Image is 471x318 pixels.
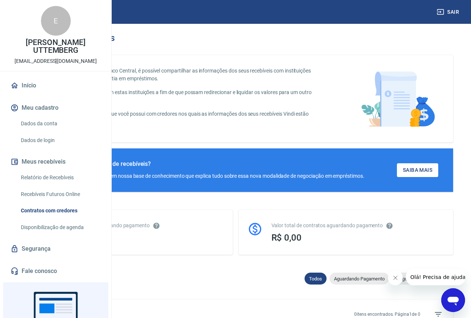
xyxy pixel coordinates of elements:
span: Olá! Precisa de ajuda? [4,5,63,11]
a: Dados de login [18,133,102,148]
p: 0 itens encontrados. Página 1 de 0 [354,311,420,318]
p: Conforme Resolução 4.734 do Banco Central, é possível compartilhar as informações dos seus recebí... [33,67,316,83]
span: Todos [305,276,327,282]
div: O que é a negocição de recebíveis? [57,160,365,168]
svg: O valor comprometido não se refere a pagamentos pendentes na Vindi e sim como garantia a outras i... [386,222,393,229]
img: main-image.9f1869c469d712ad33ce.png [357,67,438,131]
iframe: Botão para abrir a janela de mensagens [441,288,465,312]
svg: Esses contratos não se referem à Vindi, mas sim a outras instituições. [153,222,160,229]
h3: Contratos com credores [18,33,115,43]
iframe: Fechar mensagem [388,270,403,285]
p: [EMAIL_ADDRESS][DOMAIN_NAME] [15,57,97,65]
a: Segurança [9,241,102,257]
a: Relatório de Recebíveis [18,170,102,185]
div: E [41,6,71,36]
div: Todos [305,273,327,285]
p: Abaixo estão todos os contratos que você possui com credores nos quais as informações dos seus re... [33,110,316,126]
p: [PERSON_NAME] UTTEMBERG [6,39,105,54]
div: Total de contratos aguardando pagamento [51,222,224,229]
a: Contratos com credores [18,203,102,218]
a: Recebíveis Futuros Online [18,187,102,202]
div: Preparamos um artigo em nossa base de conhecimento que explica tudo sobre essa nova modalidade de... [57,172,365,180]
a: Início [9,77,102,94]
a: Fale conosco [9,263,102,279]
iframe: Mensagem da empresa [406,269,465,285]
p: Para isso, são feitos contratos com estas instituições a fim de que possam redirecionar e liquida... [33,89,316,104]
span: R$ 0,00 [271,232,302,243]
a: Disponibilização de agenda [18,220,102,235]
button: Meus recebíveis [9,154,102,170]
a: Dados da conta [18,116,102,131]
button: Meu cadastro [9,100,102,116]
div: Valor total de contratos aguardando pagamento [271,222,445,229]
div: 0 [51,232,224,243]
button: Sair [435,5,462,19]
a: Saiba Mais [397,163,438,177]
div: Aguardando Pagamento [330,273,389,285]
span: Aguardando Pagamento [330,276,389,282]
